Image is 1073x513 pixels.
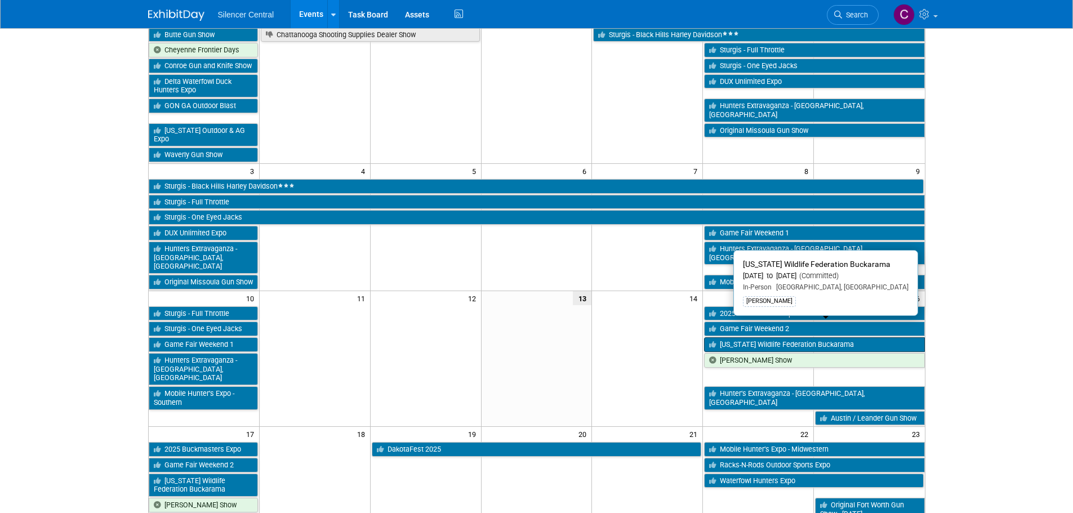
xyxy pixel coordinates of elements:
[704,74,924,89] a: DUX Unlimited Expo
[245,427,259,441] span: 17
[356,427,370,441] span: 18
[743,283,772,291] span: In-Person
[573,291,591,305] span: 13
[467,291,481,305] span: 12
[704,306,924,321] a: 2025 Buckmasters Expo
[360,164,370,178] span: 4
[704,442,924,457] a: Mobile Hunter’s Expo - Midwestern
[911,427,925,441] span: 23
[581,164,591,178] span: 6
[149,195,925,209] a: Sturgis - Full Throttle
[149,28,258,42] a: Butte Gun Show
[249,164,259,178] span: 3
[704,242,924,265] a: Hunters Extravaganza - [GEOGRAPHIC_DATA], [GEOGRAPHIC_DATA]
[704,226,924,240] a: Game Fair Weekend 1
[704,474,923,488] a: Waterfowl Hunters Expo
[704,322,924,336] a: Game Fair Weekend 2
[743,296,796,306] div: [PERSON_NAME]
[149,306,258,321] a: Sturgis - Full Throttle
[842,11,868,19] span: Search
[149,59,258,73] a: Conroe Gun and Knife Show
[149,498,258,512] a: [PERSON_NAME] Show
[704,458,924,472] a: Racks-N-Rods Outdoor Sports Expo
[688,427,702,441] span: 21
[149,386,258,409] a: Mobile Hunter’s Expo - Southern
[704,353,924,368] a: [PERSON_NAME] Show
[149,474,258,497] a: [US_STATE] Wildlife Federation Buckarama
[149,242,258,274] a: Hunters Extravaganza - [GEOGRAPHIC_DATA], [GEOGRAPHIC_DATA]
[149,337,258,352] a: Game Fair Weekend 1
[149,74,258,97] a: Delta Waterfowl Duck Hunters Expo
[827,5,879,25] a: Search
[704,43,924,57] a: Sturgis - Full Throttle
[218,10,274,19] span: Silencer Central
[149,210,925,225] a: Sturgis - One Eyed Jacks
[149,179,924,194] a: Sturgis - Black Hills Harley Davidson
[467,427,481,441] span: 19
[743,271,909,281] div: [DATE] to [DATE]
[772,283,909,291] span: [GEOGRAPHIC_DATA], [GEOGRAPHIC_DATA]
[743,260,891,269] span: [US_STATE] Wildlife Federation Buckarama
[577,427,591,441] span: 20
[149,275,258,289] a: Original Missoula Gun Show
[149,458,258,472] a: Game Fair Weekend 2
[261,28,480,42] a: Chattanooga Shooting Supplies Dealer Show
[704,275,924,289] a: Mobile Hunter’s Expo - Southern
[915,164,925,178] span: 9
[372,442,702,457] a: DakotaFest 2025
[148,10,204,21] img: ExhibitDay
[704,337,924,352] a: [US_STATE] Wildlife Federation Buckarama
[471,164,481,178] span: 5
[149,442,258,457] a: 2025 Buckmasters Expo
[815,411,924,426] a: Austin / Leander Gun Show
[803,164,813,178] span: 8
[704,123,924,138] a: Original Missoula Gun Show
[688,291,702,305] span: 14
[149,123,258,146] a: [US_STATE] Outdoor & AG Expo
[704,59,924,73] a: Sturgis - One Eyed Jacks
[149,43,258,57] a: Cheyenne Frontier Days
[149,148,258,162] a: Waverly Gun Show
[245,291,259,305] span: 10
[149,226,258,240] a: DUX Unlimited Expo
[149,353,258,385] a: Hunters Extravaganza - [GEOGRAPHIC_DATA], [GEOGRAPHIC_DATA]
[799,427,813,441] span: 22
[796,271,839,280] span: (Committed)
[149,322,258,336] a: Sturgis - One Eyed Jacks
[149,99,258,113] a: GON GA Outdoor Blast
[356,291,370,305] span: 11
[704,386,924,409] a: Hunter’s Extravaganza - [GEOGRAPHIC_DATA], [GEOGRAPHIC_DATA]
[692,164,702,178] span: 7
[593,28,924,42] a: Sturgis - Black Hills Harley Davidson
[704,99,924,122] a: Hunters Extravaganza - [GEOGRAPHIC_DATA], [GEOGRAPHIC_DATA]
[893,4,915,25] img: Cade Cox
